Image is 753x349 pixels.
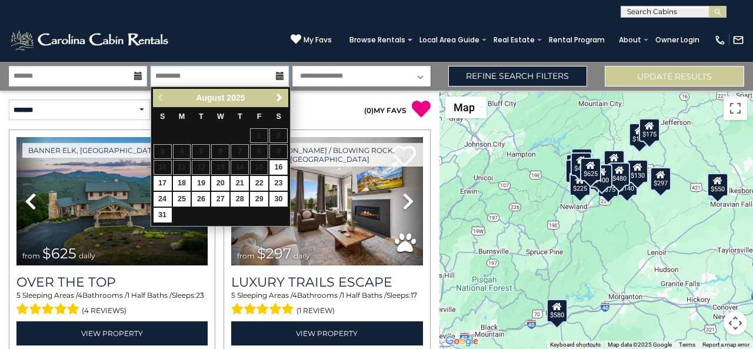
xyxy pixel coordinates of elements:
[192,176,210,191] a: 19
[231,290,422,318] div: Sleeping Areas / Bathrooms / Sleeps:
[231,137,422,265] img: thumbnail_168695581.jpeg
[79,251,95,260] span: daily
[571,148,592,171] div: $125
[276,112,281,121] span: Saturday
[226,93,245,102] span: 2025
[651,167,672,191] div: $297
[16,291,21,300] span: 5
[627,159,648,183] div: $130
[42,245,76,262] span: $625
[342,291,387,300] span: 1 Half Baths /
[570,172,591,196] div: $225
[238,112,242,121] span: Thursday
[550,341,601,349] button: Keyboard shortcuts
[442,334,481,349] img: Google
[272,91,287,105] a: Next
[16,290,208,318] div: Sleeping Areas / Bathrooms / Sleeps:
[211,192,229,207] a: 27
[22,143,165,158] a: Banner Elk, [GEOGRAPHIC_DATA]
[364,106,374,115] span: ( )
[231,274,422,290] a: Luxury Trails Escape
[275,93,284,102] span: Next
[448,66,588,87] a: Refine Search Filters
[196,93,224,102] span: August
[605,66,744,87] button: Update Results
[724,97,747,120] button: Toggle fullscreen view
[16,137,208,265] img: thumbnail_167153549.jpeg
[639,118,660,141] div: $175
[127,291,172,300] span: 1 Half Baths /
[211,176,229,191] a: 20
[173,176,191,191] a: 18
[414,32,485,48] a: Local Area Guide
[543,32,611,48] a: Rental Program
[82,303,126,318] span: (4 reviews)
[217,112,224,121] span: Wednesday
[78,291,82,300] span: 4
[154,176,172,191] a: 17
[613,32,647,48] a: About
[257,245,291,262] span: $297
[250,176,268,191] a: 22
[304,35,332,45] span: My Favs
[366,106,371,115] span: 0
[598,173,619,197] div: $375
[16,321,208,345] a: View Property
[160,112,165,121] span: Sunday
[269,192,288,207] a: 30
[154,192,172,207] a: 24
[269,176,288,191] a: 23
[16,274,208,290] a: Over The Top
[411,291,417,300] span: 17
[231,176,249,191] a: 21
[22,251,40,260] span: from
[291,34,332,46] a: My Favs
[257,112,262,121] span: Friday
[364,106,407,115] a: (0)MY FAVS
[442,334,481,349] a: Open this area in Google Maps (opens a new window)
[732,34,744,46] img: mail-regular-white.png
[566,159,587,182] div: $230
[9,28,172,52] img: White-1-2.png
[488,32,541,48] a: Real Estate
[199,112,204,121] span: Tuesday
[592,164,613,187] div: $400
[702,341,749,348] a: Report a map error
[192,192,210,207] a: 26
[269,160,288,175] a: 16
[714,34,726,46] img: phone-regular-white.png
[231,291,235,300] span: 5
[454,101,475,114] span: Map
[609,162,630,185] div: $480
[629,123,650,147] div: $175
[294,251,310,260] span: daily
[237,251,255,260] span: from
[707,172,728,196] div: $550
[724,311,747,335] button: Map camera controls
[649,32,705,48] a: Owner Login
[196,291,204,300] span: 23
[250,192,268,207] a: 29
[571,152,592,175] div: $425
[445,97,487,118] button: Change map style
[173,192,191,207] a: 25
[237,143,422,167] a: [PERSON_NAME] / Blowing Rock, [GEOGRAPHIC_DATA]
[604,150,625,174] div: $349
[231,321,422,345] a: View Property
[292,291,297,300] span: 4
[231,192,249,207] a: 28
[617,172,638,195] div: $140
[179,112,185,121] span: Monday
[296,303,335,318] span: (1 review)
[344,32,411,48] a: Browse Rentals
[608,341,672,348] span: Map data ©2025 Google
[154,208,172,222] a: 31
[580,158,601,181] div: $625
[679,341,695,348] a: Terms
[547,298,568,322] div: $580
